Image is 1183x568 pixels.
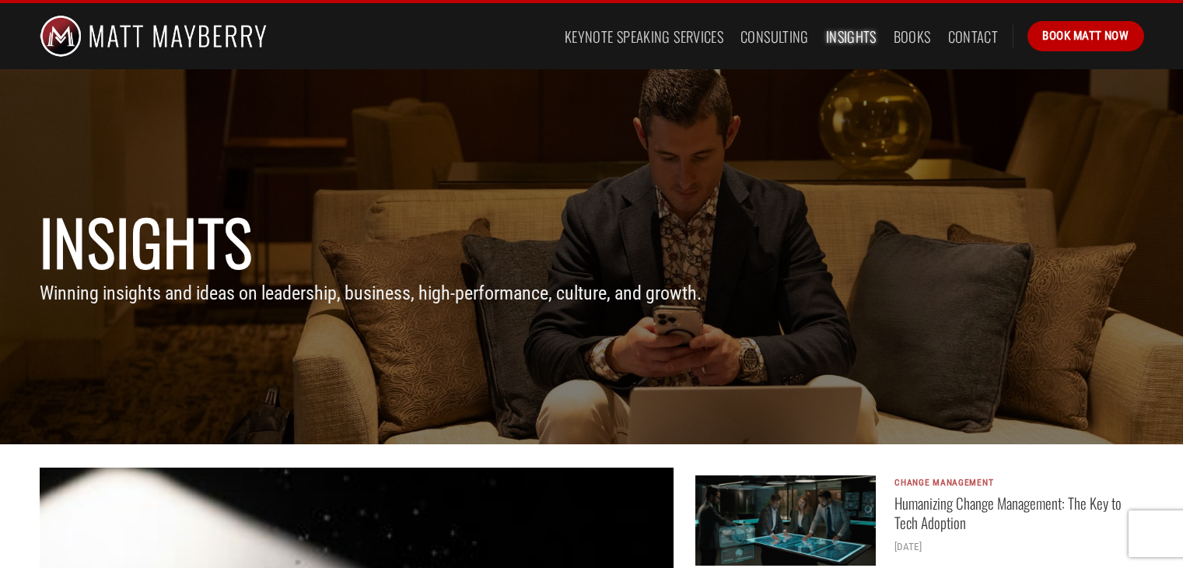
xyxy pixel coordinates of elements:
[948,23,999,51] a: Contact
[894,478,1125,489] p: Change Management
[826,23,877,51] a: Insights
[695,475,875,566] img: tech adoption
[1042,26,1129,45] span: Book Matt Now
[894,538,1125,555] div: [DATE]
[40,3,268,69] img: Matt Mayberry
[1027,21,1143,51] a: Book Matt Now
[894,23,931,51] a: Books
[40,196,254,286] strong: Insights
[894,494,1125,533] a: Humanizing Change Management: The Key to Tech Adoption
[565,23,723,51] a: Keynote Speaking Services
[40,279,1144,308] p: Winning insights and ideas on leadership, business, high-performance, culture, and growth.
[740,23,809,51] a: Consulting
